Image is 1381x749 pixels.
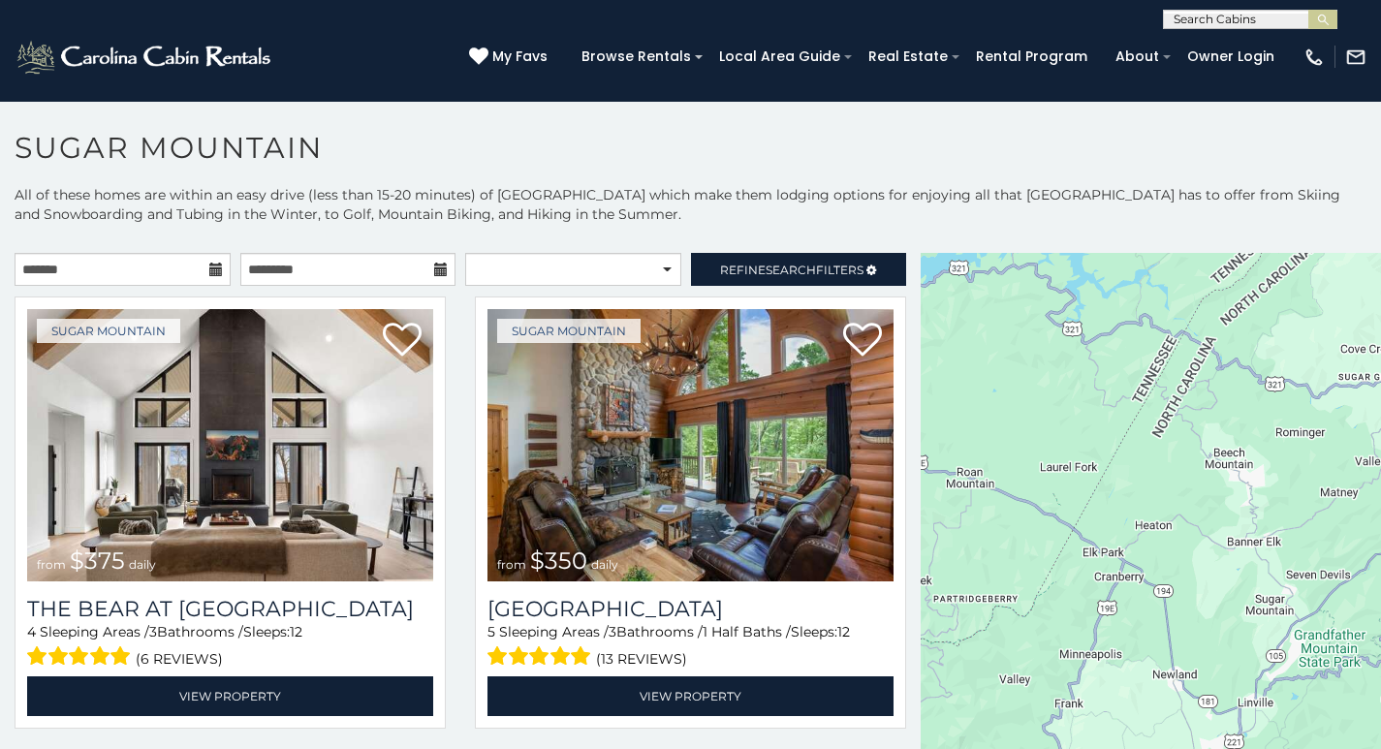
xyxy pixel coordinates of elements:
span: $350 [530,546,587,575]
a: Real Estate [859,42,957,72]
a: Rental Program [966,42,1097,72]
span: 12 [837,623,850,640]
span: daily [591,557,618,572]
img: White-1-2.png [15,38,276,77]
span: 3 [149,623,157,640]
h3: The Bear At Sugar Mountain [27,596,433,622]
span: from [497,557,526,572]
span: My Favs [492,47,548,67]
img: Grouse Moor Lodge [487,309,894,581]
a: View Property [487,676,894,716]
img: The Bear At Sugar Mountain [27,309,433,581]
a: The Bear At Sugar Mountain from $375 daily [27,309,433,581]
span: daily [129,557,156,572]
span: Refine Filters [720,263,863,277]
a: [GEOGRAPHIC_DATA] [487,596,894,622]
span: 5 [487,623,495,640]
span: (6 reviews) [136,646,223,671]
a: The Bear At [GEOGRAPHIC_DATA] [27,596,433,622]
div: Sleeping Areas / Bathrooms / Sleeps: [487,622,894,671]
a: About [1106,42,1169,72]
span: (13 reviews) [596,646,687,671]
a: Grouse Moor Lodge from $350 daily [487,309,894,581]
span: 1 Half Baths / [703,623,791,640]
img: mail-regular-white.png [1345,47,1366,68]
a: View Property [27,676,433,716]
a: Owner Login [1177,42,1284,72]
span: 12 [290,623,302,640]
span: 3 [609,623,616,640]
a: Add to favorites [843,321,882,361]
a: Local Area Guide [709,42,850,72]
a: My Favs [469,47,552,68]
div: Sleeping Areas / Bathrooms / Sleeps: [27,622,433,671]
span: from [37,557,66,572]
a: Sugar Mountain [37,319,180,343]
a: Sugar Mountain [497,319,641,343]
span: 4 [27,623,36,640]
a: Add to favorites [383,321,422,361]
h3: Grouse Moor Lodge [487,596,894,622]
img: phone-regular-white.png [1303,47,1325,68]
a: RefineSearchFilters [691,253,907,286]
span: $375 [70,546,125,575]
span: Search [766,263,816,277]
a: Browse Rentals [572,42,701,72]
